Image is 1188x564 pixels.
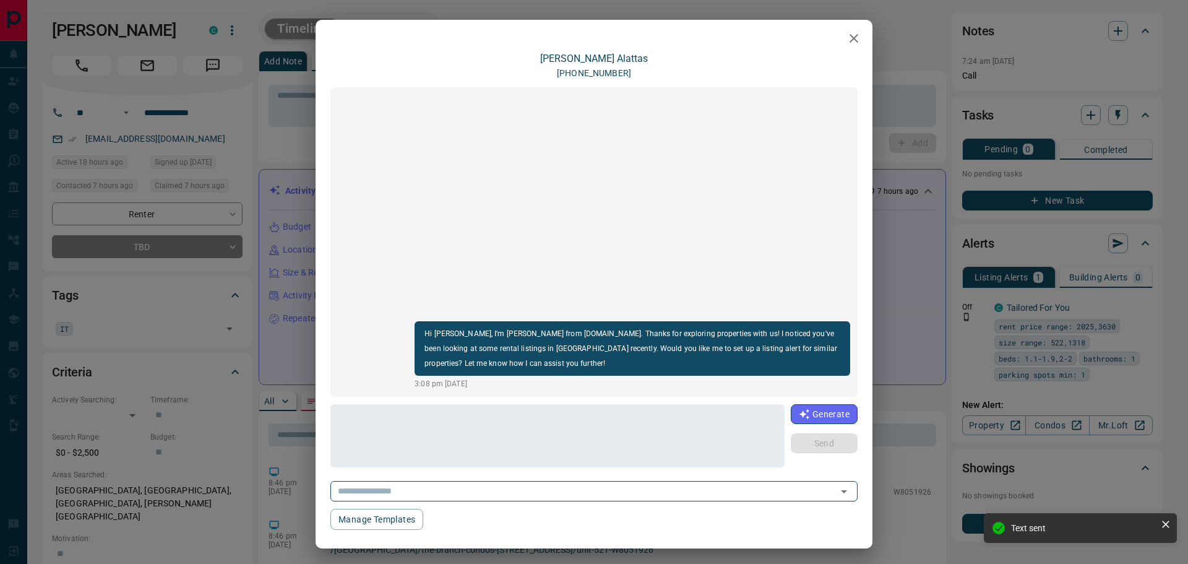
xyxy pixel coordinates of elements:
p: 3:08 pm [DATE] [415,378,850,389]
button: Open [835,483,853,500]
p: [PHONE_NUMBER] [557,67,631,80]
a: [PERSON_NAME] Alattas [540,53,648,64]
p: Hi [PERSON_NAME], I'm [PERSON_NAME] from [DOMAIN_NAME]. Thanks for exploring properties with us! ... [424,326,840,371]
button: Generate [791,404,858,424]
button: Manage Templates [330,509,423,530]
div: Text sent [1011,523,1156,533]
